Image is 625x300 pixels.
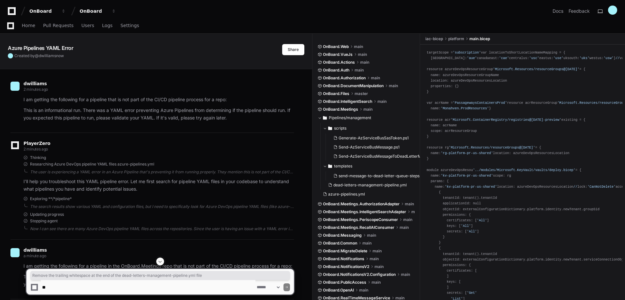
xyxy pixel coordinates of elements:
span: main [400,225,409,230]
span: Remove the trailing whitespace at the end of the dead-letters-management-pipeline.yml file [32,273,288,278]
span: main [360,60,369,65]
span: Stopping agent [30,218,58,224]
span: 'All' [461,224,471,228]
span: '../modules/Microsoft.KeyVault/vaults/deploy.bicep' [473,168,575,172]
div: Now I can see there are many Azure DevOps pipeline YAML files across the repositories. Since the ... [30,226,294,231]
span: OnBoard.Meetings.PeriscopeConsumer [323,217,398,222]
span: main [411,209,415,214]
span: Created by [14,53,64,58]
span: OnBoard.Meetings.RecallAIConsumer [323,225,394,230]
span: OnBoard.Actions [323,60,355,65]
button: dead-letters-management-pipeline.yml [326,181,417,190]
span: 'usw' [603,56,614,60]
span: dead-letters-management-pipeline.yml [333,182,407,188]
span: 'Microsoft.Resources/resourceGroups@[DATE]' [493,67,579,71]
button: Pipelines/management [318,113,415,123]
span: main [354,44,363,49]
div: The user is experiencing a YAML error in an Azure Pipeline that's preventing it from running prop... [30,169,294,175]
p: This is an informational run. There was a YAML error preventing Azure Pipelines from determining ... [23,107,294,122]
span: 'All' [467,229,477,233]
button: Feedback [569,8,590,14]
span: Exploring **/*pipeline* [30,196,72,201]
span: OnBoard.Auth [323,68,349,73]
button: Generate-AzServiceBusSasToken.ps1 [331,134,422,143]
span: main [370,256,379,261]
span: 'cae' [499,56,509,60]
span: // [573,185,577,189]
button: Send-AzServiceBusMessageToDeadLetterManagementQueue.ps1 [331,152,422,161]
a: Settings [120,18,139,33]
span: main [362,241,372,246]
span: main [405,201,414,207]
button: Share [282,44,304,55]
span: Send-AzServiceBusMessageToDeadLetterManagementQueue.ps1 [339,154,461,159]
span: OnBoard.Authorization [323,75,366,81]
span: main [373,248,382,254]
span: OnBoard.Notifications [323,256,364,261]
div: OnBoard [80,8,108,14]
span: Updating progress [30,212,64,217]
span: main [377,99,387,104]
span: platform [448,36,464,41]
span: 'Monahven.ProdResources' [441,106,489,110]
a: Users [82,18,94,33]
span: Home [22,24,35,27]
span: OnBoard.Web [323,44,349,49]
p: I'll help you troubleshoot this YAML pipeline error. Let me first search for pipeline YAML files ... [23,178,294,193]
span: OnBoard.Meetings.AuthorizationAdapter [323,201,400,207]
span: main [358,52,367,57]
button: Send-AzServiceBusMessage.ps1 [331,143,422,152]
span: a minute ago [23,253,46,258]
div: The search results show various YAML and configuration files, but I need to specifically look for... [30,204,294,209]
p: I am getting the following for a pipeline that is not part of the CI/CD pipeline process for a repo: [23,96,294,103]
span: main [403,217,412,222]
span: scripts [334,126,346,131]
span: templates [334,164,352,169]
span: PlayerZero [23,141,50,145]
span: 2 minutes ago [23,147,48,151]
span: Send-AzServiceBusMessage.ps1 [339,145,400,150]
span: main [371,75,380,81]
span: Settings [120,24,139,27]
span: 'PassagewaysContainersProd' [453,101,507,105]
span: dwilliams [23,247,47,253]
button: OnBoard [77,5,119,17]
span: now [56,53,64,58]
span: azure-pipelines.yml [328,192,365,197]
span: dwilliams [23,81,47,86]
span: OnBoard.Messaging [323,233,362,238]
span: master [355,91,368,96]
span: 'rg-platform-pr-us-shared' [441,151,493,155]
span: Generate-AzServiceBusSasToken.ps1 [339,135,409,141]
span: @ [35,53,39,58]
span: 'use' [553,56,563,60]
span: Users [82,24,94,27]
span: main [363,107,373,112]
span: Researching Azure DevOps pipeline YAML files azure-pipelines.yml [30,162,154,167]
span: 'usc' [529,56,539,60]
button: azure-pipelines.yml [320,190,411,199]
span: send-message-to-dead-letter-queue-steps.yml [339,173,427,179]
app-text-character-animate: Azure Pipelines YAML Error [8,45,73,51]
span: OnBoard.IntelligentSearch [323,99,372,104]
span: 'uks' [579,56,589,60]
span: 'All' [477,218,487,222]
span: main [389,83,398,88]
span: main.bicep [469,36,490,41]
span: OnBoard.Meetings [323,107,358,112]
span: 'kv-platform-pr-us-shared' [441,174,493,178]
span: Pull Requests [43,24,73,27]
svg: Directory [328,124,332,132]
span: OnBoard.VueJs [323,52,353,57]
span: OnBoard.Files [323,91,349,96]
svg: Directory [328,162,332,170]
button: OnBoard [27,5,69,17]
span: 'Microsoft.Resources/resourceGroups@[DATE]' [449,146,535,150]
a: Logs [102,18,113,33]
span: 'aue' [467,56,477,60]
span: 'Microsoft.ContainerRegistry/registries@[DATE]-preview' [451,118,561,122]
button: templates [323,161,420,171]
div: OnBoard [29,8,57,14]
span: 'CanNotDelete' [587,185,616,189]
span: OnBoard.Common [323,241,357,246]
